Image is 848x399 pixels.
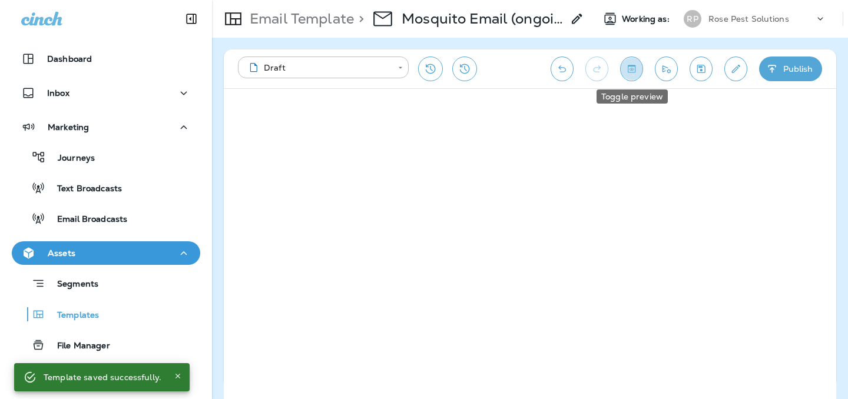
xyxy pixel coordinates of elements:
button: Send test email [655,56,678,81]
p: Templates [45,310,99,321]
button: Close [171,369,185,383]
button: Marketing [12,115,200,139]
button: Assets [12,241,200,265]
p: Marketing [48,122,89,132]
p: Rose Pest Solutions [708,14,789,24]
button: View Changelog [452,56,477,81]
button: Toggle preview [620,56,643,81]
p: Email Template [245,10,354,28]
p: Text Broadcasts [45,184,122,195]
button: Edit details [724,56,747,81]
button: Save [690,56,713,81]
button: Journeys [12,145,200,169]
p: Segments [45,279,98,291]
p: Inbox [47,88,69,98]
button: Dashboard [12,47,200,71]
div: Template saved successfully. [44,367,161,388]
button: Templates [12,302,200,327]
p: Email Broadcasts [45,214,127,225]
p: Journeys [46,153,95,164]
button: Collapse Sidebar [175,7,208,31]
div: Toggle preview [597,89,668,104]
button: File Manager [12,332,200,357]
p: Dashboard [47,54,92,64]
p: Mosquito Email (ongoing residential HHMP wo mosquito) [402,10,563,28]
button: Segments [12,271,200,296]
button: Restore from previous version [418,56,443,81]
p: > [354,10,364,28]
button: Forms [12,363,200,388]
button: Undo [551,56,574,81]
button: Email Broadcasts [12,206,200,231]
span: Working as: [622,14,672,24]
button: Text Broadcasts [12,175,200,200]
div: RP [684,10,701,28]
p: Assets [48,248,75,258]
p: File Manager [45,341,110,352]
button: Publish [759,56,822,81]
div: Draft [246,62,390,74]
button: Inbox [12,81,200,105]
